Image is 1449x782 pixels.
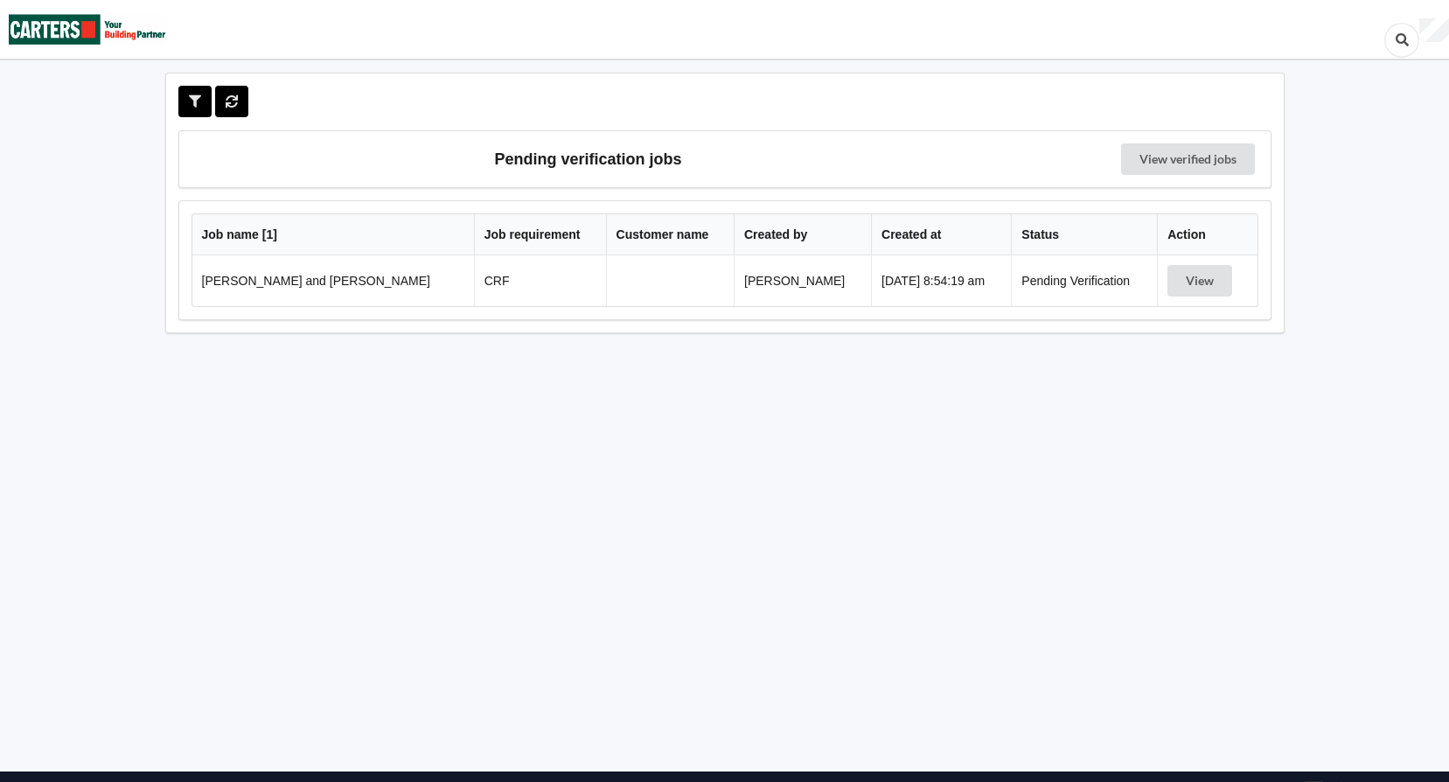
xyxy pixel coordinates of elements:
[1167,265,1232,297] button: View
[871,214,1011,255] th: Created at
[9,1,166,58] img: Carters
[1157,214,1257,255] th: Action
[474,255,606,306] td: CRF
[871,255,1011,306] td: [DATE] 8:54:19 am
[1011,255,1157,306] td: Pending Verification
[1121,143,1255,175] a: View verified jobs
[734,214,871,255] th: Created by
[1167,274,1236,288] a: View
[192,214,474,255] th: Job name [ 1 ]
[192,143,986,175] h3: Pending verification jobs
[1419,18,1449,43] div: User Profile
[734,255,871,306] td: [PERSON_NAME]
[1011,214,1157,255] th: Status
[606,214,734,255] th: Customer name
[192,255,474,306] td: [PERSON_NAME] and [PERSON_NAME]
[474,214,606,255] th: Job requirement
